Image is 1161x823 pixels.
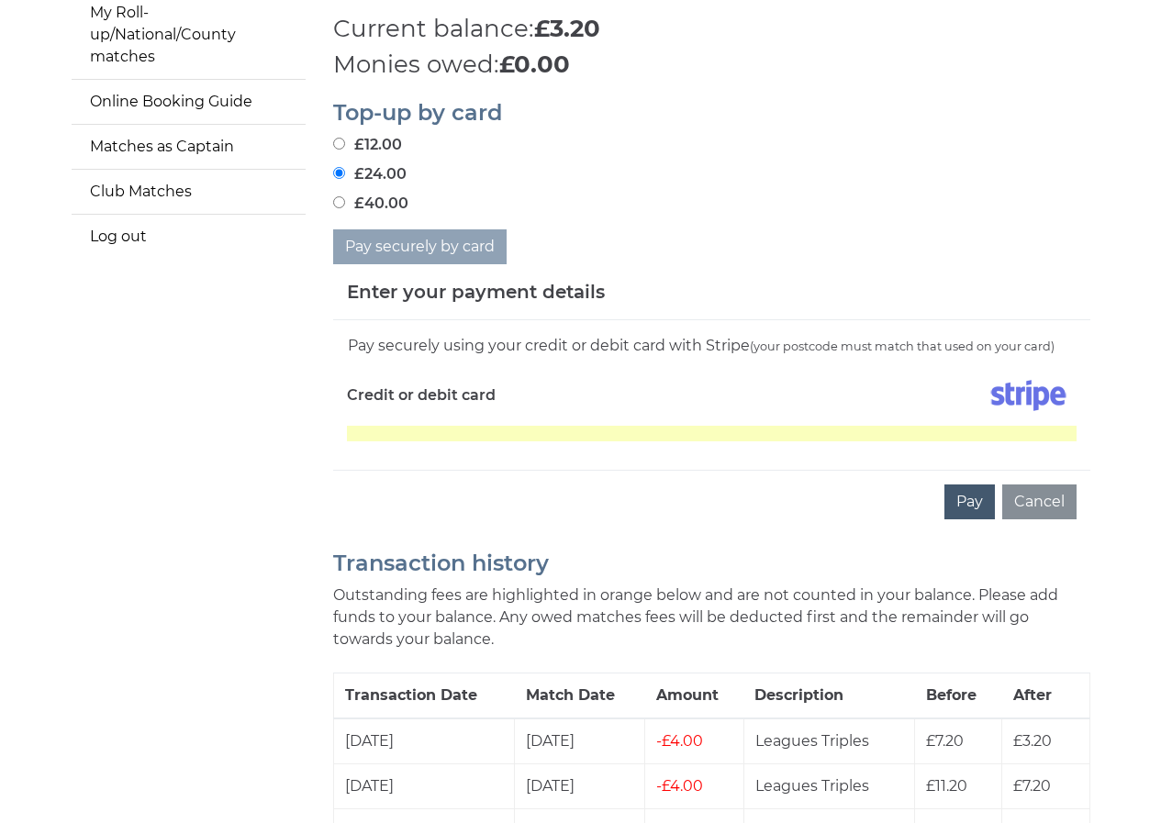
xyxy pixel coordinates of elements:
[926,732,964,750] span: £7.20
[333,138,345,150] input: £12.00
[347,426,1077,441] iframe: Secure card payment input frame
[347,373,496,418] label: Credit or debit card
[333,764,515,809] td: [DATE]
[72,125,306,169] a: Matches as Captain
[1002,673,1089,719] th: After
[1002,484,1077,519] button: Cancel
[72,170,306,214] a: Club Matches
[347,278,605,306] h5: Enter your payment details
[743,764,914,809] td: Leagues Triples
[333,167,345,179] input: £24.00
[926,777,967,795] span: £11.20
[333,718,515,764] td: [DATE]
[534,14,600,43] strong: £3.20
[333,163,407,185] label: £24.00
[645,673,744,719] th: Amount
[347,334,1077,358] div: Pay securely using your credit or debit card with Stripe
[1013,777,1051,795] span: £7.20
[333,551,1090,575] h2: Transaction history
[1013,732,1052,750] span: £3.20
[333,47,1090,83] p: Monies owed:
[333,673,515,719] th: Transaction Date
[333,193,408,215] label: £40.00
[72,80,306,124] a: Online Booking Guide
[499,50,570,79] strong: £0.00
[333,584,1090,651] p: Outstanding fees are highlighted in orange below and are not counted in your balance. Please add ...
[333,11,1090,47] p: Current balance:
[333,134,402,156] label: £12.00
[743,718,914,764] td: Leagues Triples
[743,673,914,719] th: Description
[944,484,995,519] button: Pay
[515,764,645,809] td: [DATE]
[915,673,1002,719] th: Before
[515,718,645,764] td: [DATE]
[515,673,645,719] th: Match Date
[72,215,306,259] a: Log out
[750,339,1055,353] small: (your postcode must match that used on your card)
[656,732,703,750] span: £4.00
[333,101,1090,125] h2: Top-up by card
[656,777,703,795] span: £4.00
[333,196,345,208] input: £40.00
[333,229,507,264] button: Pay securely by card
